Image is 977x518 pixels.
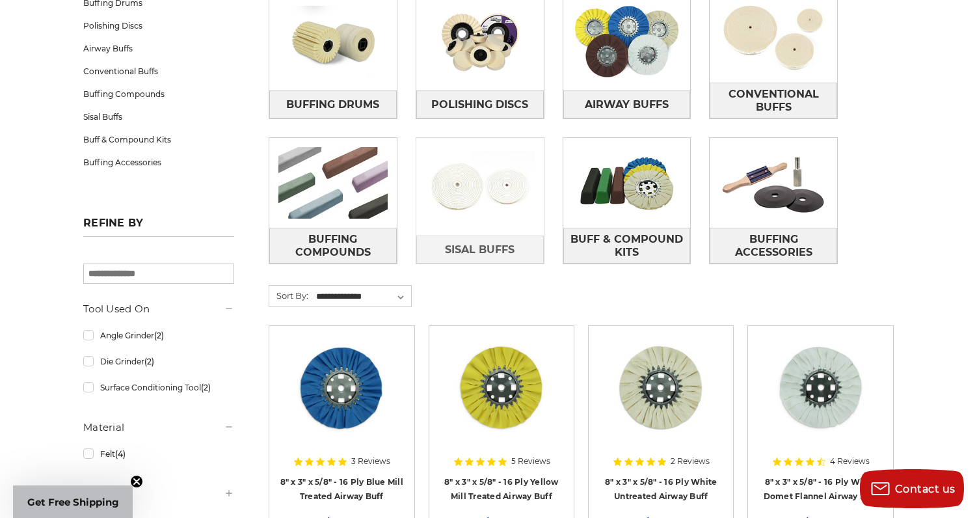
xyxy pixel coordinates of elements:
img: 8 inch untreated airway buffing wheel [609,335,713,439]
span: 5 Reviews [511,457,550,465]
img: Buffing Compounds [269,138,397,228]
a: Die Grinder [83,350,234,373]
a: Buffing Compounds [269,228,397,264]
img: Sisal Buffs [416,142,544,232]
select: Sort By: [314,287,411,307]
a: Buff & Compound Kits [83,128,234,151]
img: blue mill treated 8 inch airway buffing wheel [289,335,394,439]
a: Surface Conditioning Tool [83,376,234,399]
span: Buffing Compounds [270,228,396,264]
a: Airway Buffs [563,90,691,118]
img: 8 inch white domet flannel airway buffing wheel [769,335,873,439]
button: Contact us [860,469,964,508]
a: Airway Buffs [83,37,234,60]
span: Polishing Discs [431,94,528,116]
img: Buff & Compound Kits [563,138,691,228]
a: 8" x 3" x 5/8" - 16 Ply White Domet Flannel Airway Buff [764,477,878,502]
img: 8 x 3 x 5/8 airway buff yellow mill treatment [449,335,554,439]
span: Sisal Buffs [445,239,515,261]
a: Buffing Compounds [83,83,234,105]
a: Angle Grinder [83,324,234,347]
span: 2 Reviews [671,457,710,465]
label: Sort By: [269,286,308,305]
span: (4) [115,449,126,459]
span: Buffing Drums [286,94,379,116]
h5: Material [83,420,234,435]
span: (2) [201,383,211,392]
a: Polishing Discs [83,14,234,37]
a: Felt [83,443,234,465]
span: (2) [144,357,154,366]
h5: Other [83,486,234,502]
span: Get Free Shipping [27,496,119,508]
a: 8" x 3" x 5/8" - 16 Ply Yellow Mill Treated Airway Buff [444,477,559,502]
a: Sisal Buffs [416,236,544,264]
a: 8 x 3 x 5/8 airway buff yellow mill treatment [438,335,565,461]
span: 3 Reviews [351,457,390,465]
span: Airway Buffs [585,94,669,116]
a: Conventional Buffs [83,60,234,83]
a: Buffing Accessories [710,228,837,264]
a: 8" x 3" x 5/8" - 16 Ply Blue Mill Treated Airway Buff [280,477,403,502]
a: Buff & Compound Kits [563,228,691,264]
h5: Refine by [83,217,234,237]
a: 8 inch untreated airway buffing wheel [598,335,724,461]
a: Conventional Buffs [710,83,837,118]
a: Sisal Buffs [83,105,234,128]
a: Buffing Drums [269,90,397,118]
a: Polishing Discs [416,90,544,118]
a: Buffing Accessories [83,151,234,174]
span: Buff & Compound Kits [564,228,690,264]
a: blue mill treated 8 inch airway buffing wheel [278,335,405,461]
img: Buffing Accessories [710,138,837,228]
button: Close teaser [130,475,143,488]
a: 8 inch white domet flannel airway buffing wheel [757,335,883,461]
h5: Tool Used On [83,301,234,317]
a: 8" x 3" x 5/8" - 16 Ply White Untreated Airway Buff [605,477,717,502]
span: 4 Reviews [830,457,870,465]
span: (2) [154,331,164,340]
span: Contact us [895,483,956,495]
div: Get Free ShippingClose teaser [13,485,133,518]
